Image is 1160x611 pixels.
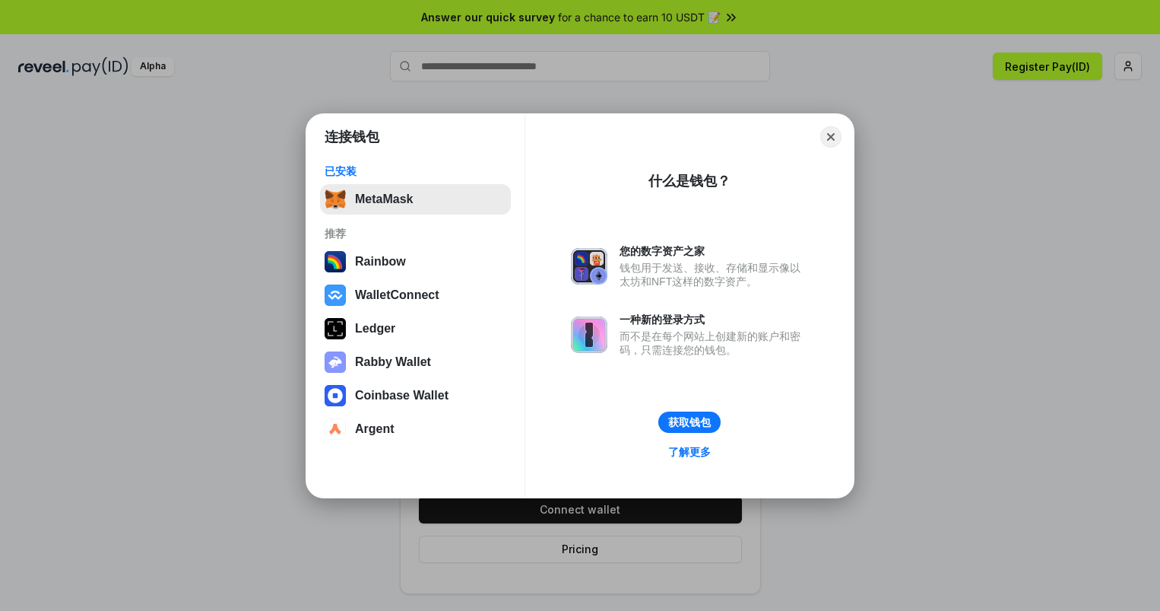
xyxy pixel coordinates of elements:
div: Ledger [355,322,395,336]
div: 推荐 [325,227,506,240]
img: svg+xml,%3Csvg%20xmlns%3D%22http%3A%2F%2Fwww.w3.org%2F2000%2Fsvg%22%20fill%3D%22none%22%20viewBox... [571,317,607,353]
img: svg+xml,%3Csvg%20width%3D%22120%22%20height%3D%22120%22%20viewBox%3D%220%200%20120%20120%22%20fil... [325,251,346,272]
div: 什么是钱包？ [648,172,731,190]
img: svg+xml,%3Csvg%20xmlns%3D%22http%3A%2F%2Fwww.w3.org%2F2000%2Fsvg%22%20width%3D%2228%22%20height%3... [325,318,346,339]
a: 了解更多 [659,442,720,462]
div: Coinbase Wallet [355,389,448,403]
div: Rainbow [355,255,406,269]
div: 您的数字资产之家 [620,244,808,258]
div: Argent [355,422,395,436]
button: Rabby Wallet [320,347,511,377]
div: WalletConnect [355,288,439,302]
h1: 连接钱包 [325,128,379,146]
img: svg+xml,%3Csvg%20width%3D%2228%22%20height%3D%2228%22%20viewBox%3D%220%200%2028%2028%22%20fill%3D... [325,385,346,406]
img: svg+xml,%3Csvg%20xmlns%3D%22http%3A%2F%2Fwww.w3.org%2F2000%2Fsvg%22%20fill%3D%22none%22%20viewBox... [325,352,346,373]
button: Ledger [320,313,511,344]
button: WalletConnect [320,280,511,310]
button: MetaMask [320,184,511,215]
div: 了解更多 [668,445,711,459]
img: svg+xml,%3Csvg%20width%3D%2228%22%20height%3D%2228%22%20viewBox%3D%220%200%2028%2028%22%20fill%3D... [325,418,346,440]
div: 获取钱包 [668,415,711,429]
button: Coinbase Wallet [320,380,511,411]
div: 已安装 [325,164,506,178]
div: 一种新的登录方式 [620,313,808,326]
img: svg+xml,%3Csvg%20fill%3D%22none%22%20height%3D%2233%22%20viewBox%3D%220%200%2035%2033%22%20width%... [325,189,346,210]
button: Close [820,126,841,148]
div: 钱包用于发送、接收、存储和显示像以太坊和NFT这样的数字资产。 [620,261,808,288]
button: 获取钱包 [658,412,721,433]
div: Rabby Wallet [355,355,431,369]
div: 而不是在每个网站上创建新的账户和密码，只需连接您的钱包。 [620,329,808,357]
img: svg+xml,%3Csvg%20width%3D%2228%22%20height%3D%2228%22%20viewBox%3D%220%200%2028%2028%22%20fill%3D... [325,285,346,306]
button: Argent [320,414,511,444]
img: svg+xml,%3Csvg%20xmlns%3D%22http%3A%2F%2Fwww.w3.org%2F2000%2Fsvg%22%20fill%3D%22none%22%20viewBox... [571,248,607,285]
div: MetaMask [355,193,413,206]
button: Rainbow [320,247,511,277]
